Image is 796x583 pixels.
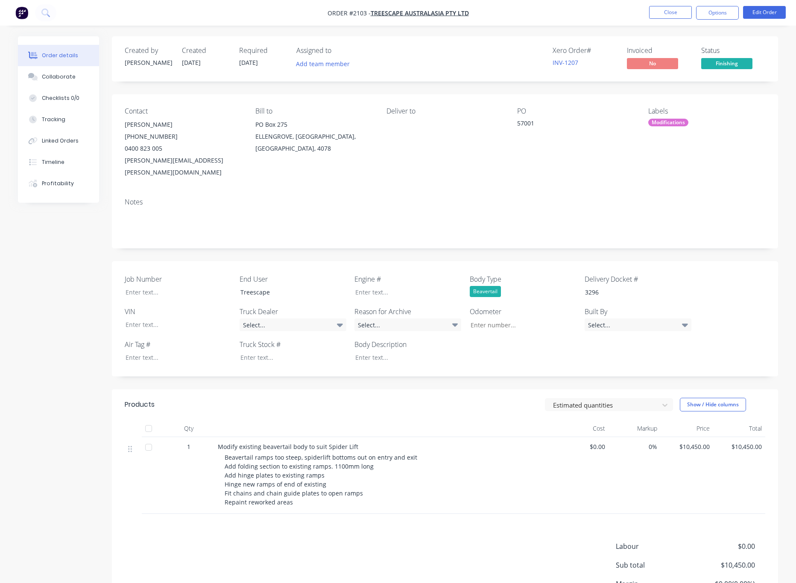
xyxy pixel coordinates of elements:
div: ELLENGROVE, [GEOGRAPHIC_DATA], [GEOGRAPHIC_DATA], 4078 [255,131,372,154]
div: 0400 823 005 [125,143,242,154]
div: Labels [648,107,765,115]
div: Notes [125,198,765,206]
a: Treescape Australasia Pty Ltd [371,9,469,17]
div: Beavertail [470,286,501,297]
div: [PERSON_NAME][EMAIL_ADDRESS][PERSON_NAME][DOMAIN_NAME] [125,154,242,178]
div: Xero Order # [553,47,617,55]
button: Add team member [296,58,354,70]
div: Products [125,399,155,410]
button: Edit Order [743,6,786,19]
button: Options [696,6,739,20]
label: Delivery Docket # [585,274,691,284]
span: Labour [616,541,692,551]
div: Invoiced [627,47,691,55]
label: Truck Stock # [240,339,346,350]
button: Finishing [701,58,752,71]
div: Bill to [255,107,372,115]
div: Select... [240,318,346,331]
span: Sub total [616,560,692,570]
div: PO Box 275ELLENGROVE, [GEOGRAPHIC_DATA], [GEOGRAPHIC_DATA], 4078 [255,119,372,154]
div: Created [182,47,229,55]
span: [DATE] [239,58,258,67]
div: Markup [609,420,661,437]
input: Enter number... [463,318,576,331]
div: Deliver to [386,107,503,115]
label: Reason for Archive [354,306,461,317]
span: Modify existing beavertail body to suit Spider Lift [218,443,358,451]
label: Built By [585,306,691,317]
label: Engine # [354,274,461,284]
div: Treescape [234,286,340,298]
div: Status [701,47,765,55]
div: 57001 [517,119,624,131]
button: Show / Hide columns [680,398,746,411]
button: Checklists 0/0 [18,87,99,109]
button: Tracking [18,109,99,130]
div: Timeline [42,158,64,166]
div: PO [517,107,634,115]
span: 1 [187,442,190,451]
div: Contact [125,107,242,115]
div: 3296 [578,286,685,298]
span: Beavertail ramps too steep, spiderlift bottoms out on entry and exit Add folding section to exist... [225,453,417,506]
div: Assigned to [296,47,382,55]
div: Price [661,420,713,437]
div: Required [239,47,286,55]
div: Total [713,420,766,437]
button: Order details [18,45,99,66]
div: Select... [354,318,461,331]
label: VIN [125,306,231,317]
button: Timeline [18,152,99,173]
div: Linked Orders [42,137,79,145]
div: Modifications [648,119,688,126]
label: End User [240,274,346,284]
div: [PERSON_NAME] [125,119,242,131]
button: Profitability [18,173,99,194]
label: Body Type [470,274,577,284]
span: $10,450.00 [717,442,762,451]
div: PO Box 275 [255,119,372,131]
label: Job Number [125,274,231,284]
span: $0.00 [692,541,755,551]
span: $0.00 [559,442,605,451]
div: [PERSON_NAME][PHONE_NUMBER]0400 823 005[PERSON_NAME][EMAIL_ADDRESS][PERSON_NAME][DOMAIN_NAME] [125,119,242,178]
label: Truck Dealer [240,306,346,317]
div: Checklists 0/0 [42,94,79,102]
div: [PHONE_NUMBER] [125,131,242,143]
div: Order details [42,52,78,59]
label: Odometer [470,306,577,317]
span: [DATE] [182,58,201,67]
a: INV-1207 [553,58,578,67]
img: Factory [15,6,28,19]
span: $10,450.00 [692,560,755,570]
button: Add team member [292,58,354,70]
div: Profitability [42,180,74,187]
span: No [627,58,678,69]
div: Tracking [42,116,65,123]
div: Select... [585,318,691,331]
button: Collaborate [18,66,99,87]
div: Cost [556,420,609,437]
div: Created by [125,47,172,55]
label: Body Description [354,339,461,350]
div: [PERSON_NAME] [125,58,172,67]
span: $10,450.00 [664,442,710,451]
button: Close [649,6,692,19]
label: Air Tag # [125,339,231,350]
button: Linked Orders [18,130,99,152]
div: Qty [163,420,214,437]
span: 0% [612,442,658,451]
span: Finishing [701,58,752,69]
div: Collaborate [42,73,76,81]
span: Order #2103 - [328,9,371,17]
